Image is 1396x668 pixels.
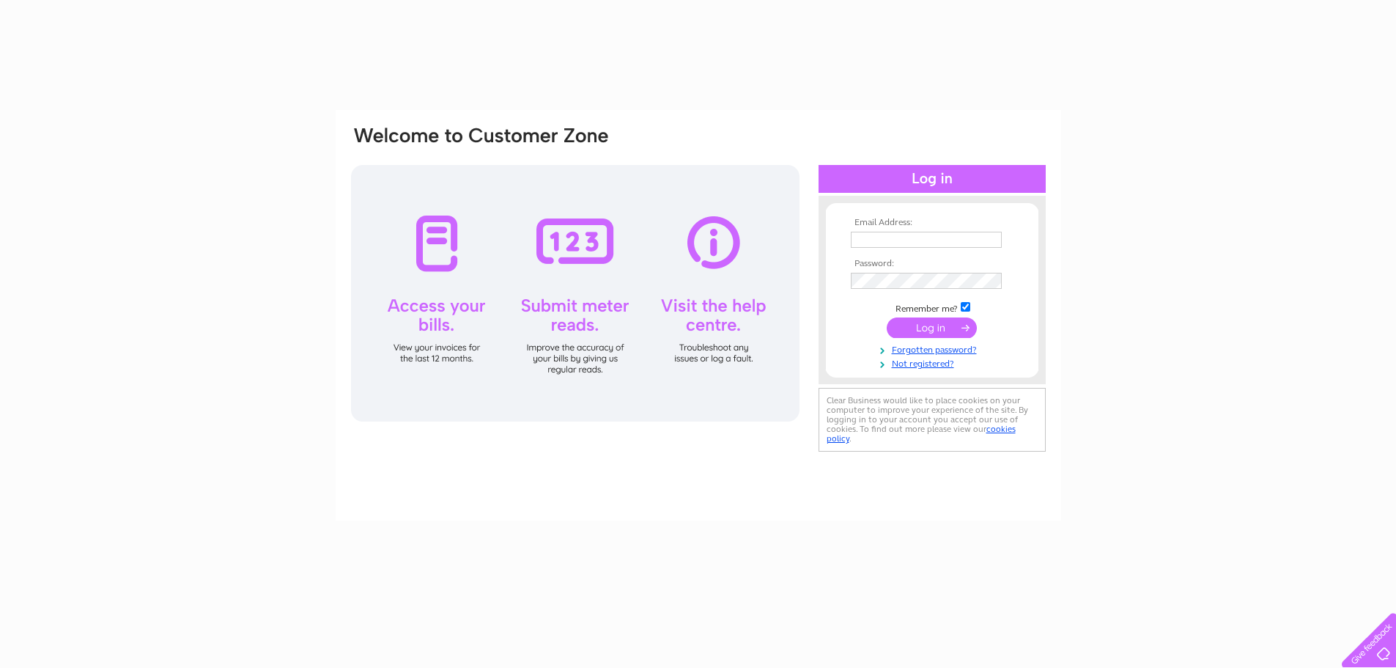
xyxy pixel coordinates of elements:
th: Email Address: [847,218,1017,228]
td: Remember me? [847,300,1017,315]
a: cookies policy [827,424,1016,444]
th: Password: [847,259,1017,269]
a: Not registered? [851,356,1017,370]
a: Forgotten password? [851,342,1017,356]
div: Clear Business would like to place cookies on your computer to improve your experience of the sit... [819,388,1046,452]
input: Submit [887,318,977,338]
